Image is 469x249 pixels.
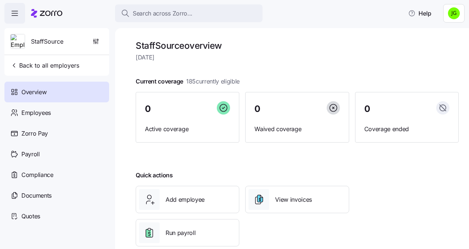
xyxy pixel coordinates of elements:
a: Documents [4,185,109,206]
span: Search across Zorro... [133,9,192,18]
a: Overview [4,82,109,102]
a: Employees [4,102,109,123]
span: Active coverage [145,124,230,134]
h1: StaffSource overview [136,40,459,51]
span: Run payroll [166,228,195,238]
a: Compliance [4,164,109,185]
span: Documents [21,191,52,200]
span: Payroll [21,150,40,159]
span: 0 [254,105,260,113]
span: Current coverage [136,77,240,86]
span: Overview [21,88,46,97]
button: Back to all employers [7,58,82,73]
span: StaffSource [31,37,63,46]
span: 0 [364,105,370,113]
a: Zorro Pay [4,123,109,144]
img: Employer logo [11,34,25,49]
span: Quotes [21,212,40,221]
button: Search across Zorro... [115,4,263,22]
span: 0 [145,105,151,113]
span: Add employee [166,195,205,204]
span: 185 currently eligible [186,77,240,86]
span: Waived coverage [254,124,340,134]
span: Back to all employers [10,61,79,70]
span: Help [408,9,431,18]
span: [DATE] [136,53,459,62]
button: Help [402,6,437,21]
span: Compliance [21,170,53,180]
img: a4774ed6021b6d0ef619099e609a7ec5 [448,7,460,19]
span: View invoices [275,195,312,204]
a: Payroll [4,144,109,164]
span: Quick actions [136,171,173,180]
span: Employees [21,108,51,117]
span: Zorro Pay [21,129,48,138]
a: Quotes [4,206,109,226]
span: Coverage ended [364,124,449,134]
